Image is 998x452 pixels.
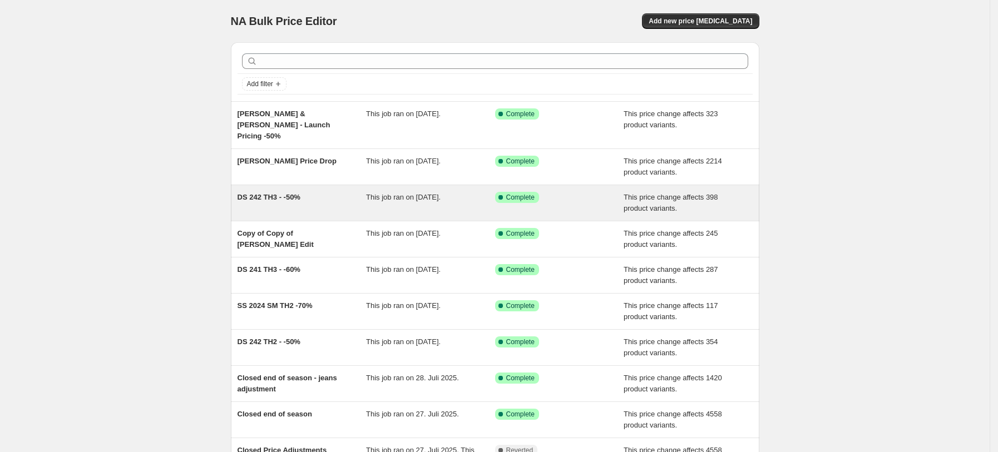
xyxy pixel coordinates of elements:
span: This price change affects 1420 product variants. [624,374,722,393]
span: This price change affects 4558 product variants. [624,410,722,429]
span: This price change affects 323 product variants. [624,110,718,129]
span: This job ran on [DATE]. [366,265,441,274]
span: Complete [506,374,535,383]
span: Complete [506,229,535,238]
span: This job ran on [DATE]. [366,193,441,201]
span: Complete [506,193,535,202]
span: Closed end of season [238,410,312,418]
span: This price change affects 117 product variants. [624,301,718,321]
span: This price change affects 354 product variants. [624,337,718,357]
span: Add filter [247,80,273,88]
span: [PERSON_NAME] Price Drop [238,157,337,165]
span: Complete [506,265,535,274]
span: Closed end of season - jeans adjustment [238,374,337,393]
span: NA Bulk Price Editor [231,15,337,27]
span: Complete [506,337,535,346]
span: SS 2024 SM TH2 -70% [238,301,313,310]
span: This price change affects 2214 product variants. [624,157,722,176]
span: This job ran on [DATE]. [366,301,441,310]
span: Complete [506,110,535,118]
span: Add new price [MEDICAL_DATA] [649,17,752,26]
span: DS 241 TH3 - -60% [238,265,300,274]
span: This price change affects 287 product variants. [624,265,718,285]
span: DS 242 TH2 - -50% [238,337,300,346]
span: This job ran on 28. Juli 2025. [366,374,459,382]
span: This job ran on [DATE]. [366,337,441,346]
span: This price change affects 398 product variants. [624,193,718,212]
span: This job ran on [DATE]. [366,229,441,237]
span: Copy of Copy of [PERSON_NAME] Edit [238,229,314,249]
button: Add filter [242,77,286,91]
button: Add new price [MEDICAL_DATA] [642,13,759,29]
span: This job ran on [DATE]. [366,110,441,118]
span: DS 242 TH3 - -50% [238,193,300,201]
span: Complete [506,301,535,310]
span: Complete [506,157,535,166]
span: [PERSON_NAME] & [PERSON_NAME] - Launch Pricing -50% [238,110,330,140]
span: Complete [506,410,535,419]
span: This job ran on 27. Juli 2025. [366,410,459,418]
span: This job ran on [DATE]. [366,157,441,165]
span: This price change affects 245 product variants. [624,229,718,249]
